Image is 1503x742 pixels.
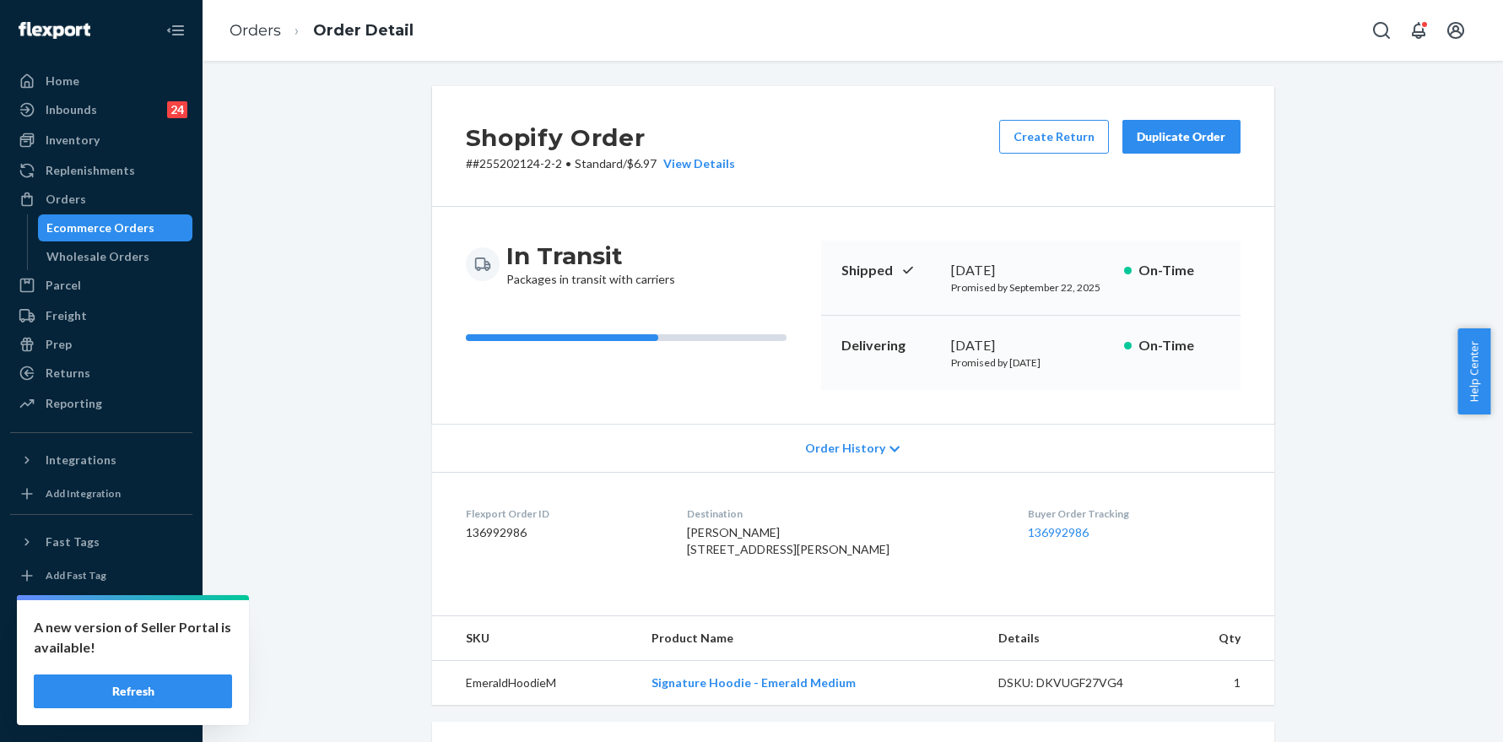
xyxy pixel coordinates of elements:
[38,214,193,241] a: Ecommerce Orders
[10,127,192,154] a: Inventory
[10,695,192,722] button: Give Feedback
[466,120,735,155] h2: Shopify Order
[10,390,192,417] a: Reporting
[216,6,427,56] ol: breadcrumbs
[46,191,86,208] div: Orders
[46,307,87,324] div: Freight
[46,277,81,294] div: Parcel
[651,675,856,690] a: Signature Hoodie - Emerald Medium
[1171,661,1274,706] td: 1
[46,365,90,382] div: Returns
[10,562,192,589] a: Add Fast Tag
[10,666,192,693] a: Help Center
[951,355,1111,370] p: Promised by [DATE]
[46,533,100,550] div: Fast Tags
[167,101,187,118] div: 24
[1028,506,1241,521] dt: Buyer Order Tracking
[46,486,121,501] div: Add Integration
[998,674,1157,691] div: DSKU: DKVUGF27VG4
[466,524,661,541] dd: 136992986
[999,120,1109,154] button: Create Return
[687,525,889,556] span: [PERSON_NAME] [STREET_ADDRESS][PERSON_NAME]
[951,261,1111,280] div: [DATE]
[10,157,192,184] a: Replenishments
[1171,616,1274,661] th: Qty
[230,21,281,40] a: Orders
[10,96,192,123] a: Inbounds24
[10,302,192,329] a: Freight
[841,261,938,280] p: Shipped
[10,637,192,664] a: Talk to Support
[951,336,1111,355] div: [DATE]
[34,617,232,658] p: A new version of Seller Portal is available!
[46,219,154,236] div: Ecommerce Orders
[432,616,638,661] th: SKU
[10,186,192,213] a: Orders
[10,447,192,474] button: Integrations
[46,395,102,412] div: Reporting
[34,674,232,708] button: Refresh
[1457,328,1490,414] button: Help Center
[432,661,638,706] td: EmeraldHoodieM
[1137,128,1226,145] div: Duplicate Order
[19,22,90,39] img: Flexport logo
[1365,14,1398,47] button: Open Search Box
[466,506,661,521] dt: Flexport Order ID
[1138,261,1220,280] p: On-Time
[506,241,675,271] h3: In Transit
[10,609,192,636] a: Settings
[10,68,192,95] a: Home
[46,132,100,149] div: Inventory
[841,336,938,355] p: Delivering
[985,616,1171,661] th: Details
[46,452,116,468] div: Integrations
[1028,525,1089,539] a: 136992986
[951,280,1111,295] p: Promised by September 22, 2025
[638,616,985,661] th: Product Name
[506,241,675,288] div: Packages in transit with carriers
[159,14,192,47] button: Close Navigation
[10,480,192,507] a: Add Integration
[687,506,1001,521] dt: Destination
[10,331,192,358] a: Prep
[46,248,149,265] div: Wholesale Orders
[46,336,72,353] div: Prep
[657,155,735,172] button: View Details
[46,73,79,89] div: Home
[38,243,193,270] a: Wholesale Orders
[46,162,135,179] div: Replenishments
[313,21,414,40] a: Order Detail
[10,360,192,387] a: Returns
[46,101,97,118] div: Inbounds
[10,528,192,555] button: Fast Tags
[1138,336,1220,355] p: On-Time
[10,272,192,299] a: Parcel
[565,156,571,171] span: •
[1122,120,1241,154] button: Duplicate Order
[1439,14,1473,47] button: Open account menu
[466,155,735,172] p: # #255202124-2-2 / $6.97
[46,568,106,582] div: Add Fast Tag
[1402,14,1435,47] button: Open notifications
[575,156,623,171] span: Standard
[805,440,885,457] span: Order History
